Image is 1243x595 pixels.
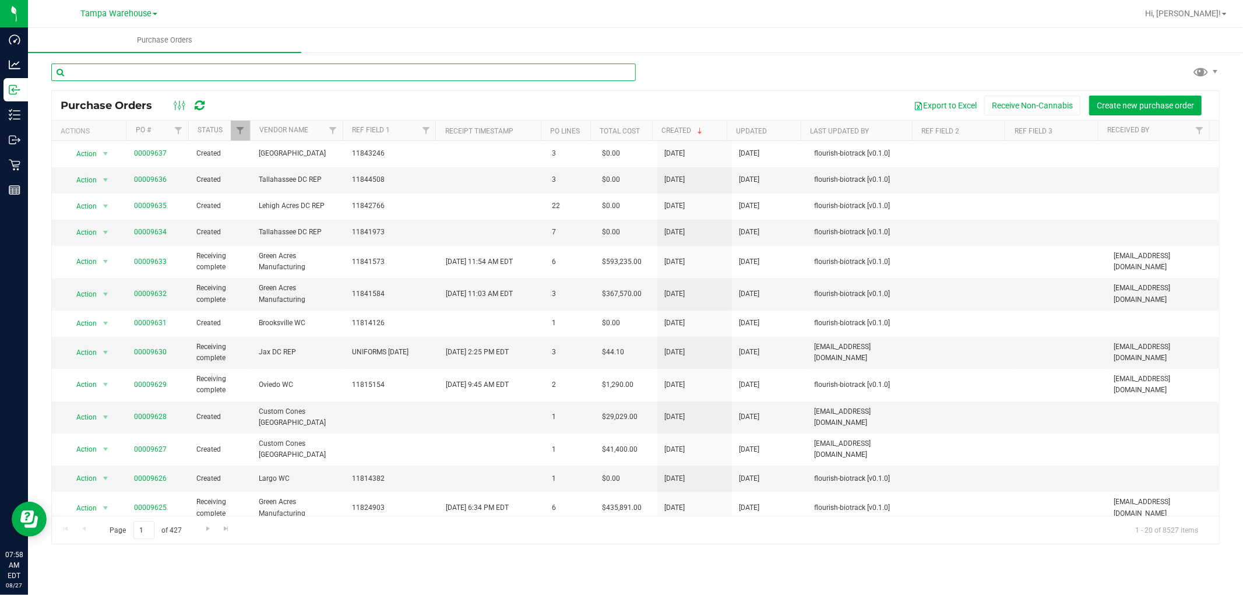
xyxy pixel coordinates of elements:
[259,473,339,484] span: Largo WC
[664,502,685,513] span: [DATE]
[602,318,620,329] span: $0.00
[352,200,432,212] span: 11842766
[352,174,432,185] span: 11844508
[259,497,339,519] span: Green Acres Manufacturing
[121,35,208,45] span: Purchase Orders
[739,411,759,423] span: [DATE]
[739,318,759,329] span: [DATE]
[134,445,167,453] a: 00009627
[552,288,588,300] span: 3
[218,521,235,537] a: Go to the last page
[814,379,913,390] span: flourish-biotrack [v0.1.0]
[814,438,913,460] span: [EMAIL_ADDRESS][DOMAIN_NAME]
[550,127,580,135] a: PO Lines
[602,473,620,484] span: $0.00
[739,256,759,267] span: [DATE]
[662,126,705,135] a: Created
[66,376,97,393] span: Action
[552,411,588,423] span: 1
[552,200,588,212] span: 22
[134,319,167,327] a: 00009631
[5,550,23,581] p: 07:58 AM EDT
[602,379,633,390] span: $1,290.00
[814,200,913,212] span: flourish-biotrack [v0.1.0]
[196,473,245,484] span: Created
[9,184,20,196] inline-svg: Reports
[196,200,245,212] span: Created
[66,315,97,332] span: Action
[196,148,245,159] span: Created
[446,288,513,300] span: [DATE] 11:03 AM EDT
[1114,341,1212,364] span: [EMAIL_ADDRESS][DOMAIN_NAME]
[196,374,245,396] span: Receiving complete
[446,379,509,390] span: [DATE] 9:45 AM EDT
[739,174,759,185] span: [DATE]
[66,409,97,425] span: Action
[552,473,588,484] span: 1
[664,256,685,267] span: [DATE]
[28,28,301,52] a: Purchase Orders
[814,256,913,267] span: flourish-biotrack [v0.1.0]
[814,288,913,300] span: flourish-biotrack [v0.1.0]
[98,172,112,188] span: select
[259,148,339,159] span: [GEOGRAPHIC_DATA]
[664,318,685,329] span: [DATE]
[739,227,759,238] span: [DATE]
[259,283,339,305] span: Green Acres Manufacturing
[664,379,685,390] span: [DATE]
[552,227,588,238] span: 7
[133,521,154,539] input: 1
[9,109,20,121] inline-svg: Inventory
[9,134,20,146] inline-svg: Outbound
[602,444,638,455] span: $41,400.00
[736,127,767,135] a: Updated
[259,251,339,273] span: Green Acres Manufacturing
[136,126,151,134] a: PO #
[134,348,167,356] a: 00009630
[739,473,759,484] span: [DATE]
[814,406,913,428] span: [EMAIL_ADDRESS][DOMAIN_NAME]
[739,200,759,212] span: [DATE]
[1190,121,1209,140] a: Filter
[231,121,250,140] a: Filter
[98,376,112,393] span: select
[66,470,97,487] span: Action
[259,438,339,460] span: Custom Cones [GEOGRAPHIC_DATA]
[61,99,164,112] span: Purchase Orders
[259,126,308,134] a: Vendor Name
[352,502,432,513] span: 11824903
[602,502,642,513] span: $435,891.00
[352,473,432,484] span: 11814382
[664,347,685,358] span: [DATE]
[739,444,759,455] span: [DATE]
[66,172,97,188] span: Action
[9,59,20,71] inline-svg: Analytics
[196,318,245,329] span: Created
[9,84,20,96] inline-svg: Inbound
[1107,126,1149,134] a: Received By
[664,148,685,159] span: [DATE]
[259,227,339,238] span: Tallahassee DC REP
[352,148,432,159] span: 11843246
[1114,283,1212,305] span: [EMAIL_ADDRESS][DOMAIN_NAME]
[259,379,339,390] span: Oviedo WC
[552,379,588,390] span: 2
[98,441,112,457] span: select
[100,521,192,539] span: Page of 427
[98,470,112,487] span: select
[814,148,913,159] span: flourish-biotrack [v0.1.0]
[664,473,685,484] span: [DATE]
[664,200,685,212] span: [DATE]
[446,347,509,358] span: [DATE] 2:25 PM EDT
[259,200,339,212] span: Lehigh Acres DC REP
[66,441,97,457] span: Action
[98,286,112,302] span: select
[98,344,112,361] span: select
[196,227,245,238] span: Created
[739,288,759,300] span: [DATE]
[134,149,167,157] a: 00009637
[446,256,513,267] span: [DATE] 11:54 AM EDT
[446,502,509,513] span: [DATE] 6:34 PM EDT
[98,500,112,516] span: select
[352,256,432,267] span: 11841573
